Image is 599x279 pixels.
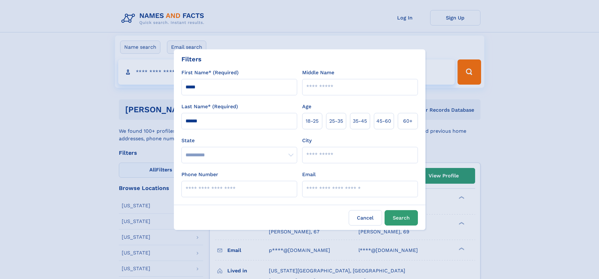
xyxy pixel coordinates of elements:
[385,210,418,226] button: Search
[306,117,319,125] span: 18‑25
[181,103,238,110] label: Last Name* (Required)
[376,117,391,125] span: 45‑60
[302,69,334,76] label: Middle Name
[181,137,297,144] label: State
[329,117,343,125] span: 25‑35
[181,69,239,76] label: First Name* (Required)
[302,137,312,144] label: City
[353,117,367,125] span: 35‑45
[403,117,413,125] span: 60+
[349,210,382,226] label: Cancel
[181,171,218,178] label: Phone Number
[181,54,202,64] div: Filters
[302,171,316,178] label: Email
[302,103,311,110] label: Age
